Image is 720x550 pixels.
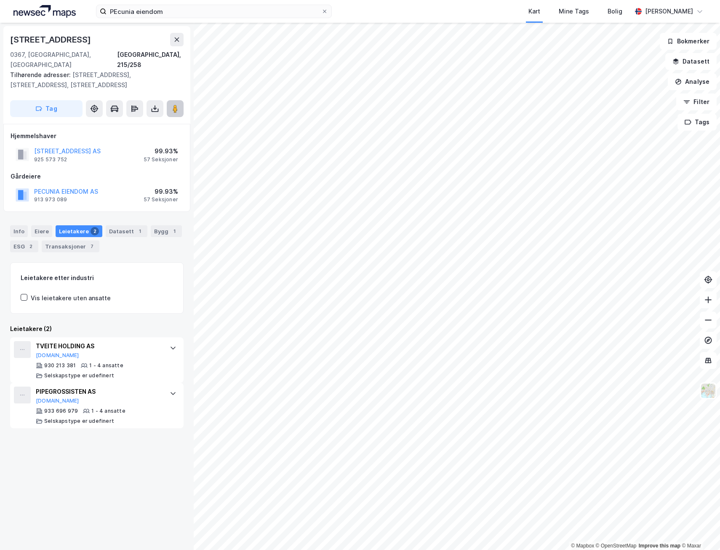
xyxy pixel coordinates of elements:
[31,293,111,303] div: Vis leietakere uten ansatte
[107,5,321,18] input: Søk på adresse, matrikkel, gårdeiere, leietakere eller personer
[151,225,182,237] div: Bygg
[10,240,38,252] div: ESG
[31,225,52,237] div: Eiere
[10,324,184,334] div: Leietakere (2)
[44,362,76,369] div: 930 213 381
[10,100,83,117] button: Tag
[89,362,123,369] div: 1 - 4 ansatte
[170,227,179,235] div: 1
[106,225,147,237] div: Datasett
[144,146,178,156] div: 99.93%
[668,73,717,90] button: Analyse
[660,33,717,50] button: Bokmerker
[136,227,144,235] div: 1
[44,372,114,379] div: Selskapstype er udefinert
[144,156,178,163] div: 57 Seksjoner
[639,543,680,549] a: Improve this map
[36,387,161,397] div: PIPEGROSSISTEN AS
[528,6,540,16] div: Kart
[10,71,72,78] span: Tilhørende adresser:
[10,225,28,237] div: Info
[10,50,117,70] div: 0367, [GEOGRAPHIC_DATA], [GEOGRAPHIC_DATA]
[645,6,693,16] div: [PERSON_NAME]
[11,171,183,182] div: Gårdeiere
[44,408,78,414] div: 933 696 979
[56,225,102,237] div: Leietakere
[117,50,184,70] div: [GEOGRAPHIC_DATA], 215/258
[144,187,178,197] div: 99.93%
[27,242,35,251] div: 2
[88,242,96,251] div: 7
[36,352,79,359] button: [DOMAIN_NAME]
[677,114,717,131] button: Tags
[91,408,125,414] div: 1 - 4 ansatte
[21,273,173,283] div: Leietakere etter industri
[34,156,67,163] div: 925 573 752
[559,6,589,16] div: Mine Tags
[36,398,79,404] button: [DOMAIN_NAME]
[144,196,178,203] div: 57 Seksjoner
[34,196,67,203] div: 913 973 089
[42,240,99,252] div: Transaksjoner
[10,70,177,90] div: [STREET_ADDRESS], [STREET_ADDRESS], [STREET_ADDRESS]
[700,383,716,399] img: Z
[665,53,717,70] button: Datasett
[13,5,76,18] img: logo.a4113a55bc3d86da70a041830d287a7e.svg
[10,33,93,46] div: [STREET_ADDRESS]
[36,341,161,351] div: TVEITE HOLDING AS
[678,510,720,550] iframe: Chat Widget
[608,6,622,16] div: Bolig
[571,543,594,549] a: Mapbox
[596,543,637,549] a: OpenStreetMap
[44,418,114,425] div: Selskapstype er udefinert
[91,227,99,235] div: 2
[11,131,183,141] div: Hjemmelshaver
[676,93,717,110] button: Filter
